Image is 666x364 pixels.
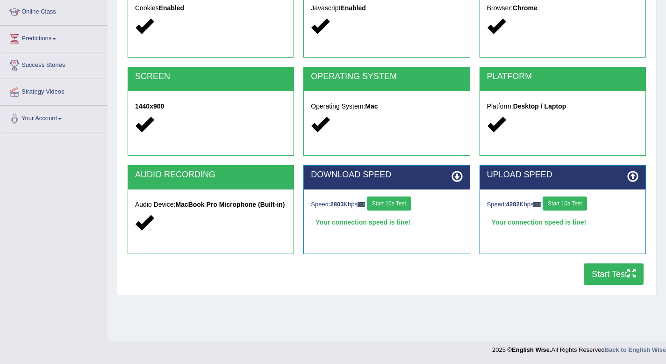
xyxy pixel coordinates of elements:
h5: Javascript [311,5,462,12]
a: Predictions [0,26,107,49]
strong: 4282 [506,201,520,208]
a: Back to English Wise [605,346,666,353]
h5: Audio Device: [135,201,286,208]
strong: Chrome [513,4,537,12]
h5: Platform: [487,103,638,110]
button: Start 10s Test [367,197,411,211]
strong: 2803 [330,201,344,208]
div: Speed: Kbps [487,197,638,213]
strong: Enabled [159,4,184,12]
button: Start Test [584,263,644,285]
div: Your connection speed is fine! [311,215,462,229]
strong: English Wise. [512,346,551,353]
button: Start 10s Test [543,197,587,211]
img: ajax-loader-fb-connection.gif [533,202,541,207]
h2: AUDIO RECORDING [135,170,286,180]
strong: Mac [365,102,378,110]
a: Strategy Videos [0,79,107,102]
strong: 1440x900 [135,102,164,110]
a: Your Account [0,106,107,129]
div: Your connection speed is fine! [487,215,638,229]
a: Success Stories [0,52,107,76]
h5: Cookies [135,5,286,12]
strong: Desktop / Laptop [513,102,566,110]
h2: DOWNLOAD SPEED [311,170,462,180]
strong: Enabled [340,4,365,12]
h2: SCREEN [135,72,286,81]
div: 2025 © All Rights Reserved [492,341,666,354]
h2: UPLOAD SPEED [487,170,638,180]
div: Speed: Kbps [311,197,462,213]
h2: PLATFORM [487,72,638,81]
h2: OPERATING SYSTEM [311,72,462,81]
h5: Operating System: [311,103,462,110]
img: ajax-loader-fb-connection.gif [358,202,365,207]
strong: MacBook Pro Microphone (Built-in) [175,201,285,208]
h5: Browser: [487,5,638,12]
